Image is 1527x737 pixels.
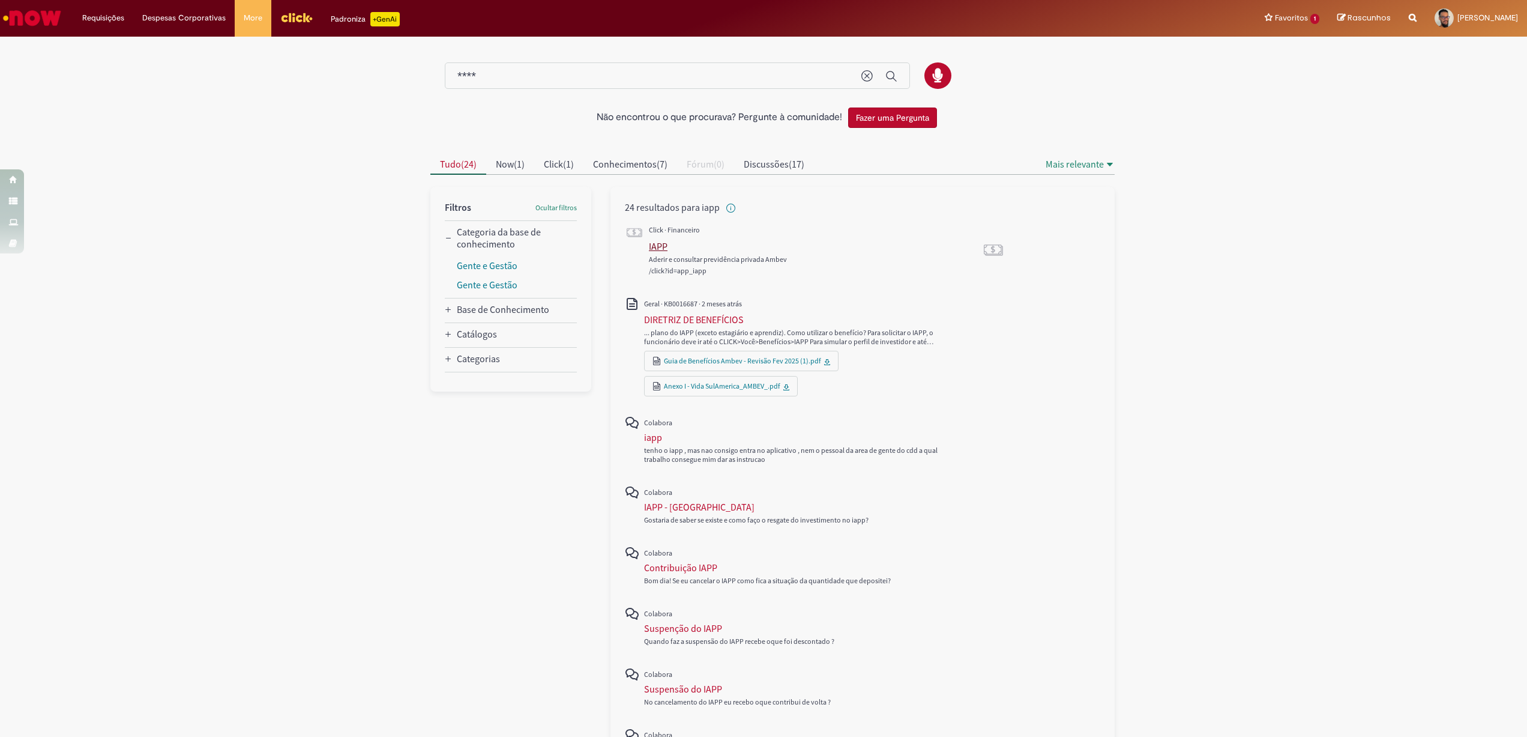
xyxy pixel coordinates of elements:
[1348,12,1391,23] span: Rascunhos
[1275,12,1308,24] span: Favoritos
[597,112,842,123] h2: Não encontrou o que procurava? Pergunte à comunidade!
[331,12,400,26] div: Padroniza
[1,6,63,30] img: ServiceNow
[244,12,262,24] span: More
[370,12,400,26] p: +GenAi
[280,8,313,26] img: click_logo_yellow_360x200.png
[142,12,226,24] span: Despesas Corporativas
[1310,14,1319,24] span: 1
[1337,13,1391,24] a: Rascunhos
[848,108,937,128] button: Fazer uma Pergunta
[1457,13,1518,23] span: [PERSON_NAME]
[82,12,124,24] span: Requisições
